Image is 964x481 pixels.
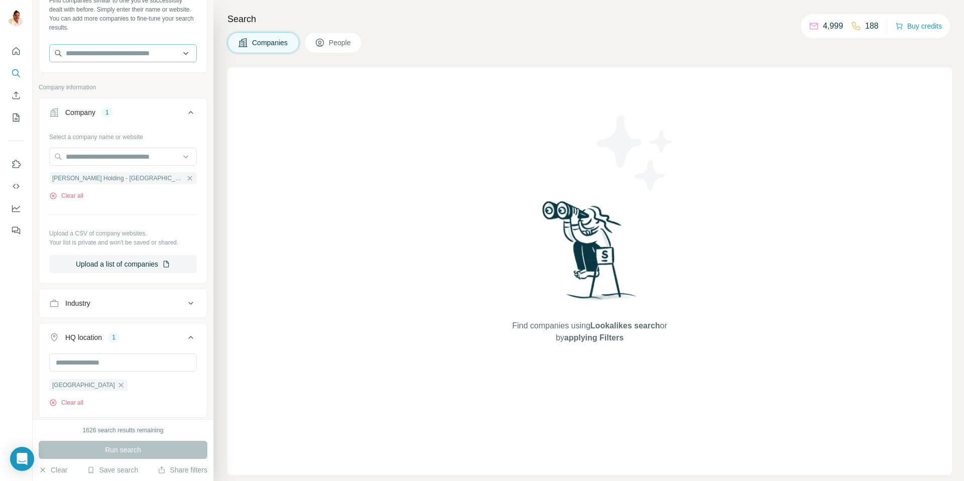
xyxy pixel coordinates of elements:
span: applying Filters [564,333,624,342]
button: Industry [39,291,207,315]
span: Lookalikes search [590,321,660,330]
img: Surfe Illustration - Woman searching with binoculars [538,198,642,310]
h4: Search [227,12,952,26]
button: HQ location1 [39,325,207,353]
button: Enrich CSV [8,86,24,104]
button: Clear [39,465,67,475]
div: Company [65,107,95,117]
button: Save search [87,465,138,475]
p: 188 [865,20,879,32]
p: Upload a CSV of company websites. [49,229,197,238]
div: 1 [108,333,119,342]
button: Company1 [39,100,207,129]
p: 4,999 [823,20,843,32]
span: People [329,38,352,48]
button: Quick start [8,42,24,60]
div: 1626 search results remaining [83,426,164,435]
div: Open Intercom Messenger [10,447,34,471]
div: HQ location [65,332,102,342]
button: Use Surfe API [8,177,24,195]
div: 1 [101,108,113,117]
div: Select a company name or website [49,129,197,142]
p: Company information [39,83,207,92]
button: Search [8,64,24,82]
button: Feedback [8,221,24,239]
button: Clear all [49,191,83,200]
button: Upload a list of companies [49,255,197,273]
span: [GEOGRAPHIC_DATA] [52,381,115,390]
button: Dashboard [8,199,24,217]
span: Find companies using or by [509,320,670,344]
button: Buy credits [895,19,942,33]
button: Use Surfe on LinkedIn [8,155,24,173]
button: Share filters [158,465,207,475]
img: Surfe Illustration - Stars [590,107,680,198]
button: My lists [8,108,24,127]
button: Clear all [49,398,83,407]
img: Avatar [8,10,24,26]
span: [PERSON_NAME] Holding - [GEOGRAPHIC_DATA] [52,174,184,183]
span: Companies [252,38,289,48]
p: Your list is private and won't be saved or shared. [49,238,197,247]
div: Industry [65,298,90,308]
